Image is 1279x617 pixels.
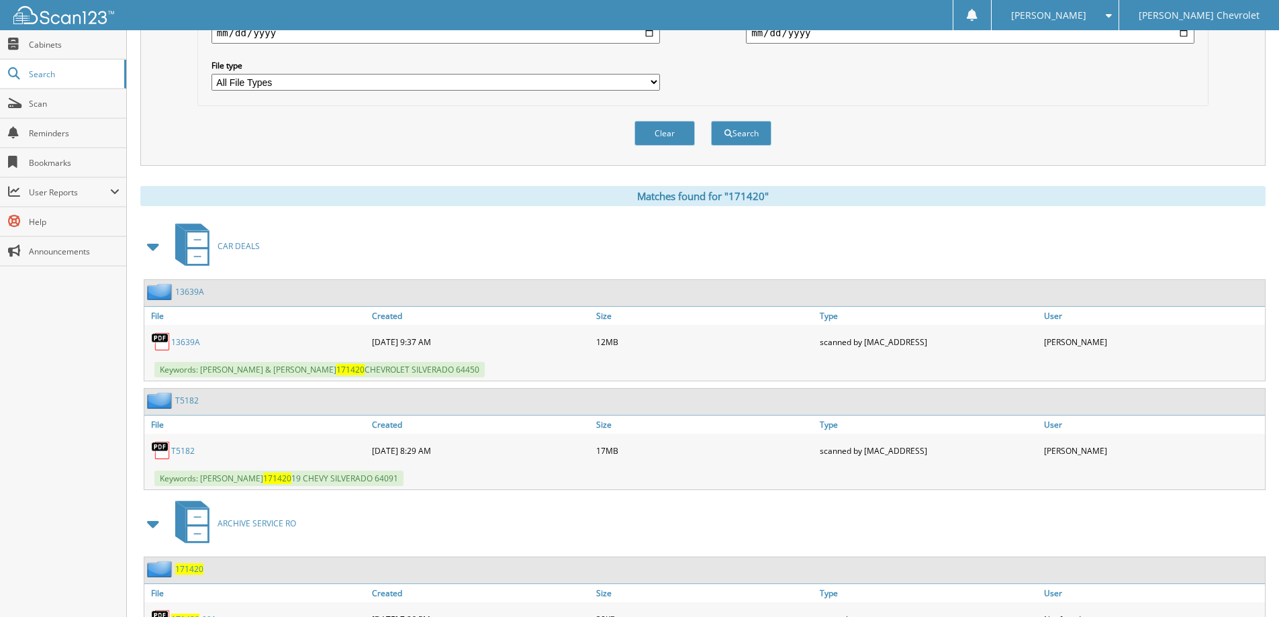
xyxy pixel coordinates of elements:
a: User [1041,584,1265,602]
img: PDF.png [151,332,171,352]
a: Type [816,584,1041,602]
a: Type [816,416,1041,434]
div: [DATE] 9:37 AM [369,328,593,355]
a: Size [593,584,817,602]
span: 171420 [263,473,291,484]
a: 13639A [175,286,204,297]
a: Created [369,584,593,602]
img: folder2.png [147,392,175,409]
a: CAR DEALS [167,220,260,273]
div: Matches found for "171420" [140,186,1266,206]
span: Cabinets [29,39,120,50]
input: start [211,22,660,44]
label: File type [211,60,660,71]
span: User Reports [29,187,110,198]
span: [PERSON_NAME] [1011,11,1086,19]
span: Scan [29,98,120,109]
span: Search [29,68,117,80]
img: PDF.png [151,440,171,461]
span: Announcements [29,246,120,257]
div: 12MB [593,328,817,355]
img: scan123-logo-white.svg [13,6,114,24]
img: folder2.png [147,283,175,300]
a: Size [593,307,817,325]
div: [DATE] 8:29 AM [369,437,593,464]
a: T5182 [175,395,199,406]
span: Keywords: [PERSON_NAME] 19 CHEVY SILVERADO 64091 [154,471,404,486]
span: Reminders [29,128,120,139]
button: Clear [634,121,695,146]
a: T5182 [171,445,195,457]
a: User [1041,307,1265,325]
span: Bookmarks [29,157,120,169]
span: ARCHIVE SERVICE RO [218,518,296,529]
div: [PERSON_NAME] [1041,328,1265,355]
span: CAR DEALS [218,240,260,252]
a: Created [369,307,593,325]
a: ARCHIVE SERVICE RO [167,497,296,550]
div: scanned by [MAC_ADDRESS] [816,328,1041,355]
a: File [144,584,369,602]
a: 171420 [175,563,203,575]
a: 13639A [171,336,200,348]
span: Help [29,216,120,228]
span: [PERSON_NAME] Chevrolet [1139,11,1260,19]
a: User [1041,416,1265,434]
img: folder2.png [147,561,175,577]
a: File [144,307,369,325]
div: scanned by [MAC_ADDRESS] [816,437,1041,464]
a: Size [593,416,817,434]
a: Type [816,307,1041,325]
iframe: Chat Widget [1212,553,1279,617]
div: 17MB [593,437,817,464]
input: end [746,22,1194,44]
div: [PERSON_NAME] [1041,437,1265,464]
a: Created [369,416,593,434]
span: 171420 [336,364,365,375]
button: Search [711,121,771,146]
a: File [144,416,369,434]
span: Keywords: [PERSON_NAME] & [PERSON_NAME] CHEVROLET SILVERADO 64450 [154,362,485,377]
